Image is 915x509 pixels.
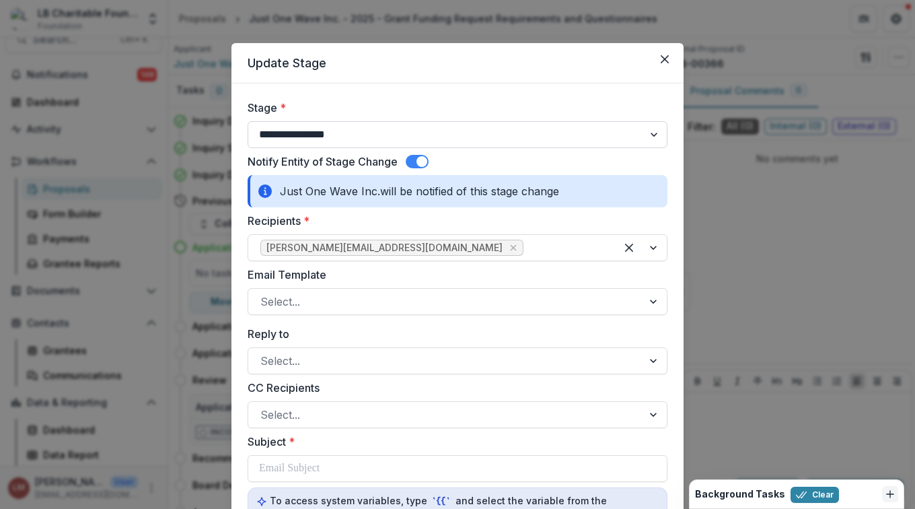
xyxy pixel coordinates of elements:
[430,494,453,508] code: `{{`
[618,237,640,259] div: Clear selected options
[248,175,667,207] div: Just One Wave Inc. will be notified of this stage change
[248,434,659,450] label: Subject
[791,487,839,503] button: Clear
[248,154,398,170] label: Notify Entity of Stage Change
[654,48,675,70] button: Close
[248,380,659,396] label: CC Recipients
[248,326,659,342] label: Reply to
[248,267,659,283] label: Email Template
[266,242,503,254] span: [PERSON_NAME][EMAIL_ADDRESS][DOMAIN_NAME]
[248,213,659,229] label: Recipients
[248,100,659,116] label: Stage
[882,486,898,502] button: Dismiss
[695,489,785,500] h2: Background Tasks
[231,43,684,83] header: Update Stage
[507,241,520,254] div: Remove mary@justonewave.org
